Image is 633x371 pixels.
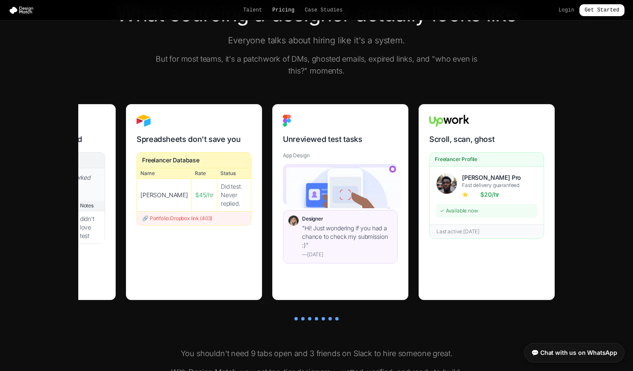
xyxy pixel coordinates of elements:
[435,156,477,163] span: Freelancer Profile
[436,173,457,194] img: Darrel UX Pro
[283,133,398,145] h3: Unreviewed test tasks
[305,7,342,14] a: Case Studies
[78,4,555,24] h2: What sourcing a designer actually looks like
[429,133,544,145] h3: Scroll, scan, ghost
[480,190,499,199] span: $20/hr
[217,179,251,212] td: Did test. Never replied.
[283,152,309,159] span: App Design
[288,215,299,226] img: Designer
[142,156,200,164] div: Freelancer Database
[436,228,537,235] div: Last active: [DATE]
[191,179,217,212] td: $45/hr
[462,191,477,198] span: ⭐ 4.2
[272,104,408,300] div: Yep. This is a real process someone used to hire.
[191,168,217,179] th: Rate
[137,115,151,127] img: Airtable
[217,168,251,179] th: Status
[153,34,480,46] p: Everyone talks about hiring like it's a system.
[462,173,537,182] div: [PERSON_NAME] Pro
[9,6,37,14] img: Design Match
[559,7,574,14] a: Login
[137,133,251,145] h3: Spreadsheets don't save you
[137,211,251,225] div: 🔗 Portfolio: Dropbox link (403)
[302,215,392,222] div: Designer
[419,104,555,300] div: Yep. This is a real process someone used to hire.
[77,211,105,244] div: didn't love test
[153,53,480,77] p: But for most teams, it's a patchwork of DMs, ghosted emails, expired links, and "who even is this...
[302,251,392,258] div: — [DATE]
[77,201,105,211] div: Notes
[579,4,624,16] a: Get Started
[429,115,469,127] img: Upwork
[283,115,291,127] img: Figma
[440,207,478,214] span: ✓ Available now
[286,167,401,208] img: Mobile app design
[137,168,191,179] th: Name
[462,182,537,189] div: Fast delivery guaranteed
[302,224,392,249] div: " Hi! Just wondering if you had a chance to check my submission :) "
[137,179,191,212] td: [PERSON_NAME]
[272,7,294,14] a: Pricing
[243,7,262,14] a: Talent
[126,104,262,300] div: Yep. This is a real process someone used to hire.
[153,348,480,360] p: You shouldn't need 9 tabs open and 3 friends on Slack to hire someone great.
[524,343,624,363] a: 💬 Chat with us on WhatsApp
